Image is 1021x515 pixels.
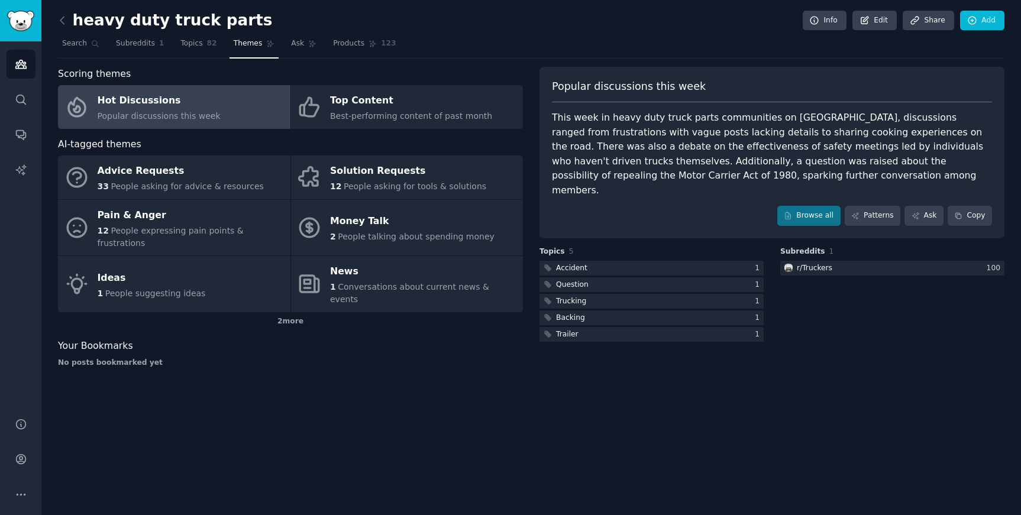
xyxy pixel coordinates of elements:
div: Pain & Anger [98,206,285,225]
a: Search [58,34,104,59]
span: Ask [291,38,304,49]
a: Ideas1People suggesting ideas [58,256,290,312]
div: Question [556,280,589,290]
span: Topics [180,38,202,49]
a: Add [960,11,1004,31]
a: Subreddits1 [112,34,168,59]
div: 1 [755,263,764,274]
div: Advice Requests [98,162,264,181]
img: Truckers [784,264,793,272]
a: Money Talk2People talking about spending money [291,200,524,256]
span: Popular discussions this week [98,111,221,121]
div: 1 [755,296,764,307]
img: GummySearch logo [7,11,34,31]
span: Products [333,38,364,49]
span: People suggesting ideas [105,289,206,298]
span: Popular discussions this week [552,79,706,94]
div: r/ Truckers [797,263,832,274]
div: Top Content [330,92,492,111]
span: People asking for advice & resources [111,182,263,191]
div: 1 [755,280,764,290]
a: Hot DiscussionsPopular discussions this week [58,85,290,129]
span: Scoring themes [58,67,131,82]
span: 1 [98,289,104,298]
a: Browse all [777,206,841,226]
span: People asking for tools & solutions [344,182,486,191]
div: News [330,263,517,281]
div: Ideas [98,268,206,287]
span: Subreddits [116,38,155,49]
a: Truckersr/Truckers100 [780,261,1004,276]
a: Share [903,11,954,31]
a: Top ContentBest-performing content of past month [291,85,524,129]
a: News1Conversations about current news & events [291,256,524,312]
div: Trailer [556,329,579,340]
span: 123 [381,38,396,49]
a: Topics82 [176,34,221,59]
a: Accident1 [539,261,764,276]
a: Trucking1 [539,294,764,309]
h2: heavy duty truck parts [58,11,272,30]
button: Copy [948,206,992,226]
span: 12 [98,226,109,235]
span: 12 [330,182,341,191]
span: Conversations about current news & events [330,282,489,304]
a: Patterns [845,206,900,226]
div: 1 [755,313,764,323]
div: 2 more [58,312,523,331]
a: Themes [230,34,279,59]
div: Money Talk [330,212,495,231]
div: Hot Discussions [98,92,221,111]
span: People talking about spending money [338,232,495,241]
div: Trucking [556,296,586,307]
a: Products123 [329,34,400,59]
div: Backing [556,313,585,323]
span: Search [62,38,87,49]
span: 1 [829,247,834,255]
a: Backing1 [539,310,764,325]
a: Info [803,11,846,31]
a: Ask [287,34,321,59]
a: Pain & Anger12People expressing pain points & frustrations [58,200,290,256]
span: 5 [569,247,574,255]
div: 100 [987,263,1004,274]
span: 82 [207,38,217,49]
span: 1 [330,282,336,291]
span: 2 [330,232,336,241]
span: Subreddits [780,247,825,257]
div: 1 [755,329,764,340]
span: Your Bookmarks [58,339,133,354]
div: This week in heavy duty truck parts communities on [GEOGRAPHIC_DATA], discussions ranged from fru... [552,111,992,197]
a: Trailer1 [539,327,764,342]
a: Question1 [539,277,764,292]
span: Themes [234,38,263,49]
span: AI-tagged themes [58,137,141,152]
span: 1 [159,38,164,49]
a: Solution Requests12People asking for tools & solutions [291,156,524,199]
a: Ask [904,206,944,226]
div: Solution Requests [330,162,486,181]
a: Edit [852,11,897,31]
div: Accident [556,263,587,274]
span: 33 [98,182,109,191]
a: Advice Requests33People asking for advice & resources [58,156,290,199]
span: Topics [539,247,565,257]
span: People expressing pain points & frustrations [98,226,244,248]
span: Best-performing content of past month [330,111,492,121]
div: No posts bookmarked yet [58,358,523,368]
